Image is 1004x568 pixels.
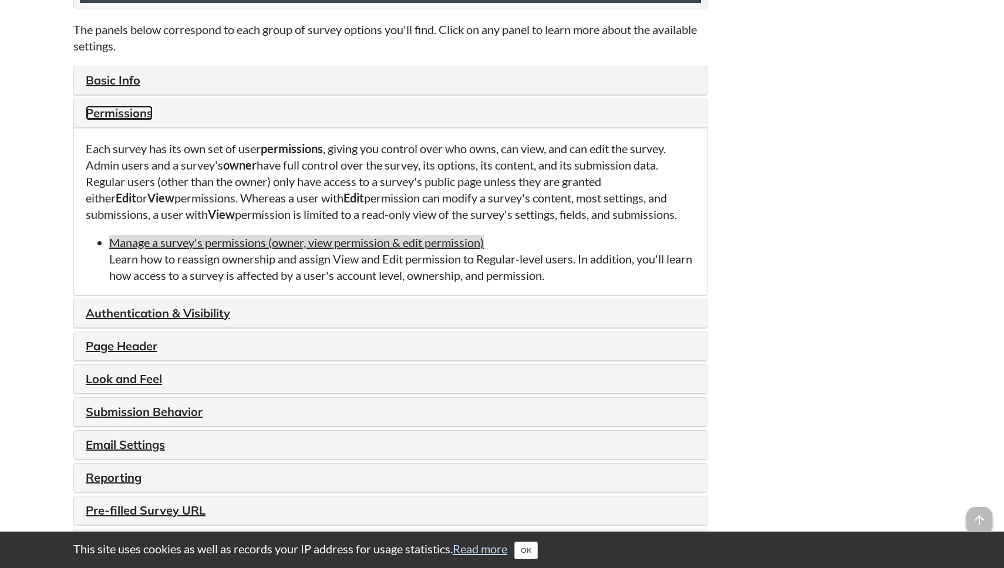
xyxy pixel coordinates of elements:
[86,371,162,386] a: Look and Feel
[116,191,136,205] strong: Edit
[109,235,484,249] a: Manage a survey's permissions (owner, view permission & edit permission)
[86,306,230,320] a: Authentication & Visibility
[223,158,257,172] strong: owner
[109,234,695,283] li: Learn how to reassign ownership and assign View and Edit permission to Regular-level users. In ad...
[514,542,538,559] button: Close
[86,404,203,419] a: Submission Behavior
[966,508,992,522] a: arrow_upward
[966,507,992,533] span: arrow_upward
[86,470,141,485] a: Reporting
[343,191,364,205] strong: Edit
[86,106,153,120] a: Permissions
[261,141,323,155] strong: permissions
[62,540,942,559] div: This site uses cookies as well as records your IP address for usage statistics.
[86,503,205,518] a: Pre-filled Survey URL
[86,437,165,452] a: Email Settings
[86,73,140,87] a: Basic Info
[86,140,695,222] p: Each survey has its own set of user , giving you control over who owns, can view, and can edit th...
[73,21,707,54] p: The panels below correspond to each group of survey options you'll find. Click on any panel to le...
[208,207,235,221] strong: View
[86,339,157,353] a: Page Header
[453,542,507,556] a: Read more
[147,191,174,205] strong: View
